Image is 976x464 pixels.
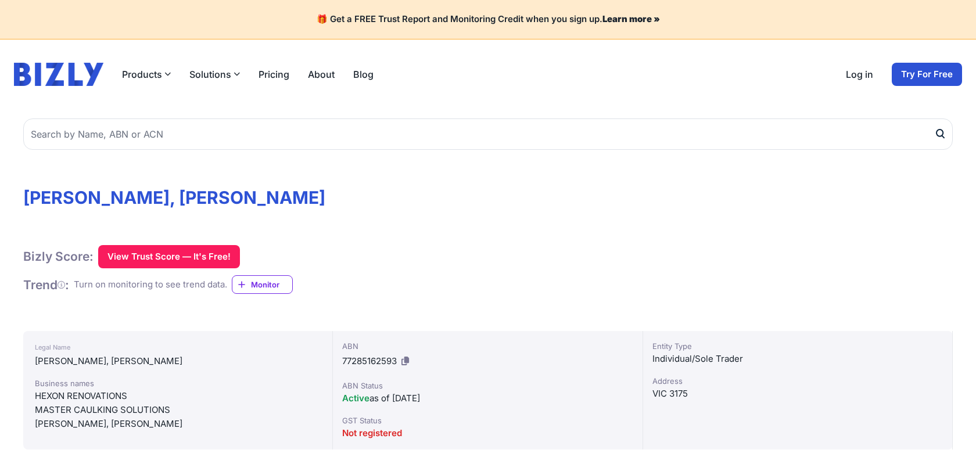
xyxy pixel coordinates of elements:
h4: 🎁 Get a FREE Trust Report and Monitoring Credit when you sign up. [14,14,962,25]
div: VIC 3175 [652,387,943,401]
div: HEXON RENOVATIONS [35,389,321,403]
a: Monitor [232,275,293,294]
div: [PERSON_NAME], [PERSON_NAME] [35,417,321,431]
div: Entity Type [652,340,943,352]
span: Monitor [251,279,292,290]
div: Individual/Sole Trader [652,352,943,366]
div: as of [DATE] [342,391,633,405]
div: Turn on monitoring to see trend data. [74,278,227,292]
a: About [308,67,335,81]
a: Log in [846,67,873,81]
div: Business names [35,377,321,389]
a: Try For Free [892,63,962,86]
button: View Trust Score — It's Free! [98,245,240,268]
button: Solutions [189,67,240,81]
a: Pricing [259,67,289,81]
h1: Bizly Score: [23,249,94,264]
div: Address [652,375,943,387]
div: ABN Status [342,380,633,391]
div: GST Status [342,415,633,426]
a: Learn more » [602,13,660,24]
input: Search by Name, ABN or ACN [23,118,953,150]
div: Legal Name [35,340,321,354]
span: Not registered [342,427,402,438]
h1: [PERSON_NAME], [PERSON_NAME] [23,187,953,208]
div: MASTER CAULKING SOLUTIONS [35,403,321,417]
a: Blog [353,67,374,81]
div: ABN [342,340,633,352]
span: Active [342,393,369,404]
div: [PERSON_NAME], [PERSON_NAME] [35,354,321,368]
span: 77285162593 [342,355,397,366]
h1: Trend : [23,277,69,293]
button: Products [122,67,171,81]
